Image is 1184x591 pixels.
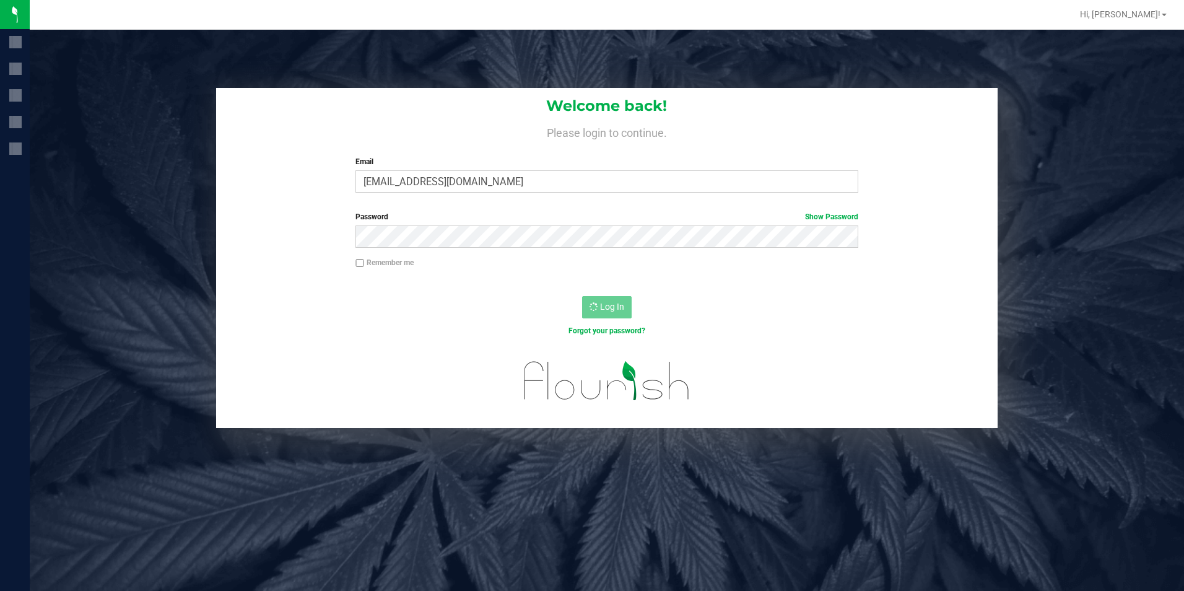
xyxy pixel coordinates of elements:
[355,156,858,167] label: Email
[355,259,364,268] input: Remember me
[509,349,705,413] img: flourish_logo.svg
[1080,9,1160,19] span: Hi, [PERSON_NAME]!
[568,326,645,335] a: Forgot your password?
[216,98,998,114] h1: Welcome back!
[582,296,632,318] button: Log In
[355,212,388,221] span: Password
[216,124,998,139] h4: Please login to continue.
[600,302,624,312] span: Log In
[355,257,414,268] label: Remember me
[805,212,858,221] a: Show Password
